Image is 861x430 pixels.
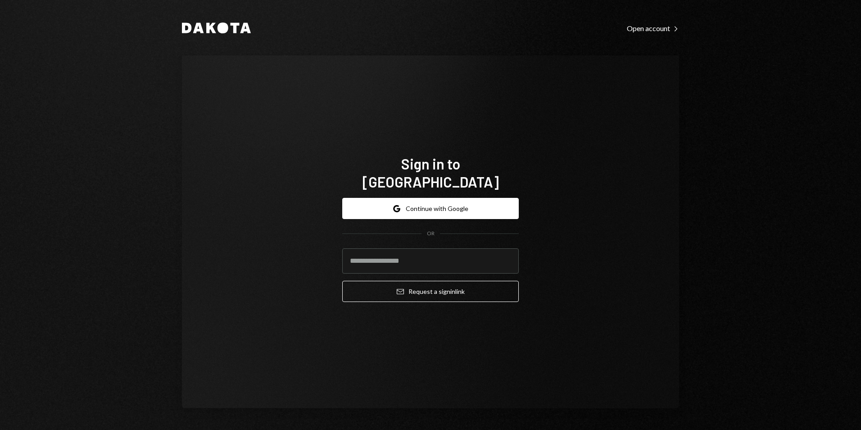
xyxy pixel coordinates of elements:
[627,23,679,33] a: Open account
[427,230,435,238] div: OR
[342,198,519,219] button: Continue with Google
[342,155,519,191] h1: Sign in to [GEOGRAPHIC_DATA]
[342,281,519,302] button: Request a signinlink
[627,24,679,33] div: Open account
